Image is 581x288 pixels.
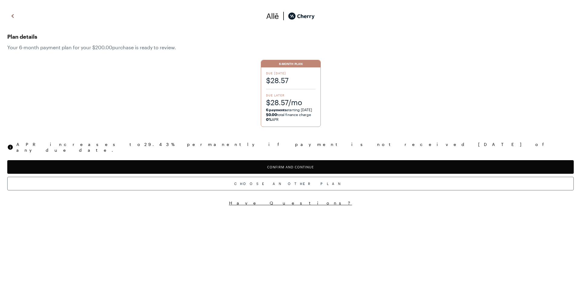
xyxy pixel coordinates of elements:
[261,60,321,67] div: 6-Month Plan
[7,177,574,190] div: Choose Another Plan
[266,108,312,112] span: starting [DATE]
[16,141,574,153] span: APR increases to 29.43 % permanently if payment is not received [DATE] of any due date.
[7,32,574,41] span: Plan details
[9,11,16,21] img: svg%3e
[266,117,272,121] strong: 0%
[266,71,316,75] span: Due [DATE]
[279,11,288,21] img: svg%3e
[7,200,574,206] button: Have Questions?
[266,112,277,117] strong: $0.00
[266,93,316,97] span: Due Later
[266,112,311,117] span: total finance charge
[7,160,574,174] button: Confirm and Continue
[266,11,279,21] img: svg%3e
[266,75,316,85] span: $28.57
[266,108,287,112] strong: 6 payments
[266,117,279,121] span: APR
[266,97,316,107] span: $28.57/mo
[7,44,574,50] span: Your 6 -month payment plan for your $200.00 purchase is ready to review.
[288,11,315,21] img: cherry_black_logo-DrOE_MJI.svg
[7,144,13,150] img: svg%3e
